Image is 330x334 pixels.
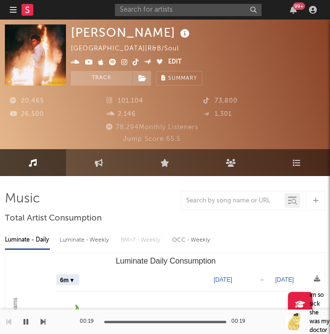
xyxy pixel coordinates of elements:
[181,197,285,205] input: Search by song name or URL
[231,316,251,328] div: 00:19
[156,71,202,86] button: Summary
[290,6,297,14] button: 99+
[116,257,216,265] text: Luminate Daily Consumption
[80,316,99,328] div: 00:19
[71,24,192,41] div: [PERSON_NAME]
[115,4,262,16] input: Search for artists
[168,57,181,68] button: Edit
[71,71,132,86] button: Track
[107,111,136,117] span: 2,146
[293,2,305,10] div: 99 +
[203,111,232,117] span: 1,301
[172,232,211,248] div: OCC - Weekly
[105,124,198,131] span: 78,294 Monthly Listeners
[168,76,197,81] span: Summary
[71,43,190,55] div: [GEOGRAPHIC_DATA] | R&B/Soul
[275,276,294,283] text: [DATE]
[214,276,232,283] text: [DATE]
[123,136,180,142] span: Jump Score: 65.5
[107,98,143,104] span: 101,104
[10,111,44,117] span: 26,500
[60,232,111,248] div: Luminate - Weekly
[259,276,264,283] text: →
[5,232,50,248] div: Luminate - Daily
[10,98,44,104] span: 20,465
[5,213,102,224] span: Total Artist Consumption
[203,98,238,104] span: 73,800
